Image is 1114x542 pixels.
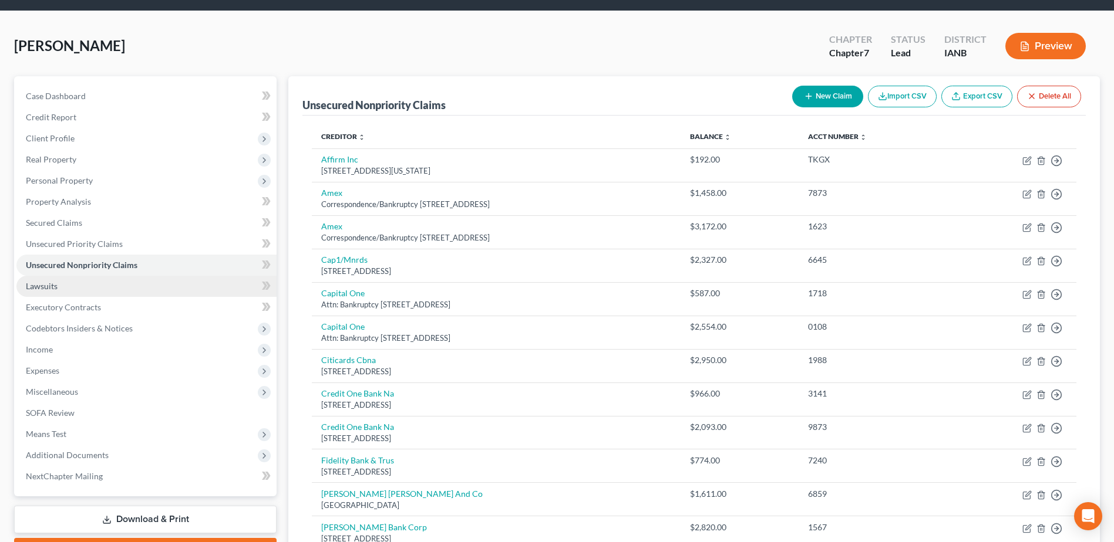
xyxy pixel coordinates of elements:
[16,191,277,212] a: Property Analysis
[26,344,53,354] span: Income
[321,199,671,210] div: Correspondence/Bankruptcy [STREET_ADDRESS]
[14,37,125,54] span: [PERSON_NAME]
[321,299,671,310] div: Attn: Bankruptcy [STREET_ADDRESS]
[690,154,789,165] div: $192.00
[321,489,483,499] a: [PERSON_NAME] [PERSON_NAME] And Co
[808,521,942,533] div: 1567
[26,408,75,418] span: SOFA Review
[808,321,942,333] div: 0108
[829,46,872,60] div: Chapter
[26,154,76,164] span: Real Property
[321,321,365,331] a: Capital One
[321,422,394,432] a: Credit One Bank Na
[690,421,789,433] div: $2,093.00
[321,466,671,477] div: [STREET_ADDRESS]
[26,471,103,481] span: NextChapter Mailing
[808,154,942,165] div: TKGX
[321,433,671,444] div: [STREET_ADDRESS]
[26,302,101,312] span: Executory Contracts
[16,212,277,233] a: Secured Claims
[321,266,671,277] div: [STREET_ADDRESS]
[860,134,867,141] i: unfold_more
[690,287,789,299] div: $587.00
[302,98,446,112] div: Unsecured Nonpriority Claims
[891,33,925,46] div: Status
[690,354,789,366] div: $2,950.00
[26,450,109,460] span: Additional Documents
[321,232,671,243] div: Correspondence/Bankruptcy [STREET_ADDRESS]
[16,466,277,487] a: NextChapter Mailing
[808,287,942,299] div: 1718
[321,500,671,511] div: [GEOGRAPHIC_DATA]
[16,86,277,107] a: Case Dashboard
[1074,502,1102,530] div: Open Intercom Messenger
[690,254,789,266] div: $2,327.00
[808,187,942,199] div: 7873
[26,281,58,291] span: Lawsuits
[808,388,942,399] div: 3141
[16,402,277,424] a: SOFA Review
[808,354,942,366] div: 1988
[941,86,1012,107] a: Export CSV
[26,429,66,439] span: Means Test
[690,187,789,199] div: $1,458.00
[1005,33,1086,59] button: Preview
[16,255,277,276] a: Unsecured Nonpriority Claims
[891,46,925,60] div: Lead
[26,197,91,206] span: Property Analysis
[724,134,731,141] i: unfold_more
[26,387,78,397] span: Miscellaneous
[321,522,427,532] a: [PERSON_NAME] Bank Corp
[792,86,863,107] button: New Claim
[690,132,731,141] a: Balance unfold_more
[321,399,671,411] div: [STREET_ADDRESS]
[868,86,937,107] button: Import CSV
[690,321,789,333] div: $2,554.00
[808,254,942,266] div: 6645
[26,218,82,228] span: Secured Claims
[690,388,789,399] div: $966.00
[321,154,358,164] a: Affirm Inc
[26,323,133,333] span: Codebtors Insiders & Notices
[16,107,277,128] a: Credit Report
[321,221,342,231] a: Amex
[829,33,872,46] div: Chapter
[321,455,394,465] a: Fidelity Bank & Trus
[26,112,76,122] span: Credit Report
[808,488,942,500] div: 6859
[1017,86,1081,107] button: Delete All
[321,188,342,198] a: Amex
[690,521,789,533] div: $2,820.00
[321,366,671,377] div: [STREET_ADDRESS]
[26,260,137,270] span: Unsecured Nonpriority Claims
[26,91,86,101] span: Case Dashboard
[16,297,277,318] a: Executory Contracts
[14,506,277,533] a: Download & Print
[26,365,59,375] span: Expenses
[26,133,75,143] span: Client Profile
[944,46,987,60] div: IANB
[358,134,365,141] i: unfold_more
[16,233,277,255] a: Unsecured Priority Claims
[944,33,987,46] div: District
[26,175,93,185] span: Personal Property
[808,132,867,141] a: Acct Number unfold_more
[690,221,789,232] div: $3,172.00
[321,165,671,177] div: [STREET_ADDRESS][US_STATE]
[16,276,277,297] a: Lawsuits
[321,288,365,298] a: Capital One
[321,355,376,365] a: Citicards Cbna
[321,132,365,141] a: Creditor unfold_more
[321,333,671,344] div: Attn: Bankruptcy [STREET_ADDRESS]
[808,455,942,466] div: 7240
[321,255,368,265] a: Cap1/Mnrds
[864,47,869,58] span: 7
[808,221,942,232] div: 1623
[321,388,394,398] a: Credit One Bank Na
[808,421,942,433] div: 9873
[690,488,789,500] div: $1,611.00
[690,455,789,466] div: $774.00
[26,239,123,249] span: Unsecured Priority Claims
